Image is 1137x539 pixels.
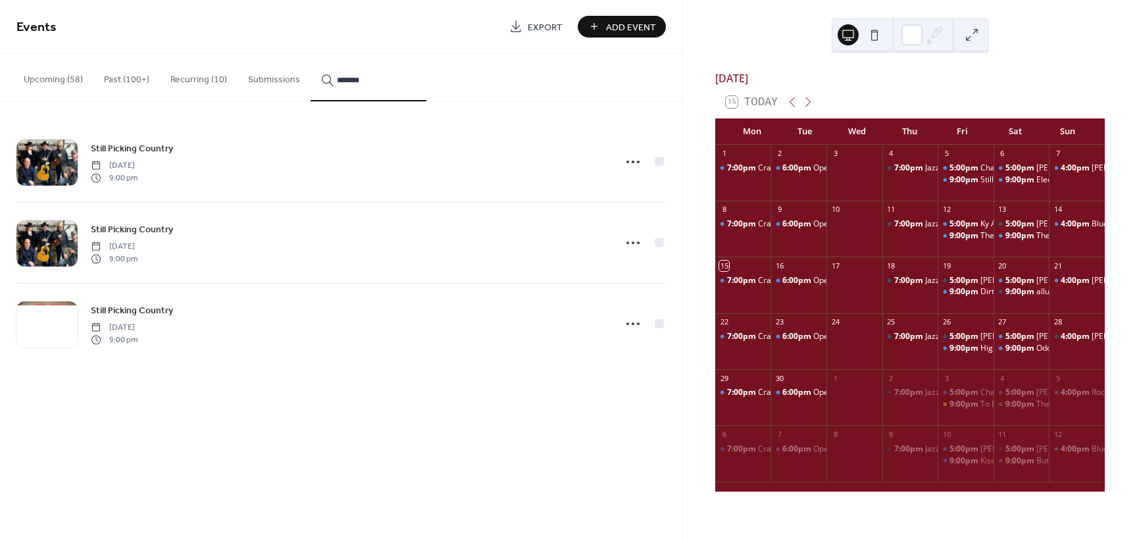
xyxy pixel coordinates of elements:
[886,205,896,215] div: 11
[938,163,994,174] div: Charlie Horse
[938,286,994,297] div: Dirty Birdies
[1061,163,1092,174] span: 4:00pm
[1049,444,1105,455] div: Bluegrass Menagerie
[980,174,1052,186] div: Still Picking Country
[778,118,831,145] div: Tue
[727,387,758,398] span: 7:00pm
[942,205,951,215] div: 12
[994,275,1049,286] div: Emily Burgess
[758,387,815,398] div: Crash and Burn
[989,118,1042,145] div: Sat
[813,218,929,230] div: Open Mic with [PERSON_NAME]
[925,444,992,455] div: Jazz & Blues Night
[998,149,1007,159] div: 6
[1036,387,1098,398] div: [PERSON_NAME]
[774,205,784,215] div: 9
[1061,275,1092,286] span: 4:00pm
[882,163,938,174] div: Jazz & Blues Night
[719,149,729,159] div: 1
[949,444,980,455] span: 5:00pm
[942,149,951,159] div: 5
[774,149,784,159] div: 2
[91,334,138,346] span: 9:00 pm
[925,331,992,342] div: Jazz & Blues Night
[980,286,1026,297] div: Dirty Birdies
[994,444,1049,455] div: Joslynn Burford
[771,387,826,398] div: Open Mic with Joslynn Burford
[1005,230,1036,242] span: 9:00pm
[16,14,57,40] span: Events
[91,253,138,265] span: 9:00 pm
[1005,444,1036,455] span: 5:00pm
[1036,286,1057,297] div: allura
[938,218,994,230] div: Ky Anto
[1053,261,1063,270] div: 21
[938,455,994,467] div: Kissers!
[1005,163,1036,174] span: 5:00pm
[949,387,980,398] span: 5:00pm
[719,261,729,270] div: 15
[830,149,840,159] div: 3
[1036,174,1101,186] div: Electric City Pulse
[1005,218,1036,230] span: 5:00pm
[715,70,1105,86] div: [DATE]
[578,16,666,38] button: Add Event
[980,343,1047,354] div: High Waters Band
[1036,331,1098,342] div: [PERSON_NAME]
[894,387,925,398] span: 7:00pm
[938,387,994,398] div: Charlie Horse
[758,444,815,455] div: Crash and Burn
[1053,149,1063,159] div: 7
[884,118,936,145] div: Thu
[719,205,729,215] div: 8
[1049,163,1105,174] div: Brennen Sloan
[91,223,173,237] span: Still Picking Country
[499,16,572,38] a: Export
[727,444,758,455] span: 7:00pm
[980,230,1080,242] div: The Fabulous Tonemasters
[886,373,896,383] div: 2
[980,275,1042,286] div: [PERSON_NAME]
[13,53,93,100] button: Upcoming (58)
[1053,205,1063,215] div: 14
[882,275,938,286] div: Jazz & Blues Night
[1053,429,1063,439] div: 12
[1036,230,1123,242] div: The Hounds of Thunder
[758,163,815,174] div: Crash and Burn
[774,429,784,439] div: 7
[980,444,1114,455] div: [PERSON_NAME] & [PERSON_NAME]
[994,387,1049,398] div: Brennen Sloan
[758,275,815,286] div: Crash and Burn
[238,53,311,100] button: Submissions
[727,218,758,230] span: 7:00pm
[782,444,813,455] span: 6:00pm
[1005,343,1036,354] span: 9:00pm
[782,163,813,174] span: 6:00pm
[949,230,980,242] span: 9:00pm
[813,387,929,398] div: Open Mic with [PERSON_NAME]
[1005,399,1036,410] span: 9:00pm
[726,118,778,145] div: Mon
[1036,275,1098,286] div: [PERSON_NAME]
[831,118,884,145] div: Wed
[1036,399,1101,410] div: The Hippie Chicks
[830,261,840,270] div: 17
[91,142,173,156] span: Still Picking Country
[894,218,925,230] span: 7:00pm
[715,163,771,174] div: Crash and Burn
[925,163,992,174] div: Jazz & Blues Night
[782,387,813,398] span: 6:00pm
[998,317,1007,327] div: 27
[91,172,138,184] span: 9:00 pm
[998,429,1007,439] div: 11
[949,455,980,467] span: 9:00pm
[980,399,1045,410] div: To Be Announced
[727,275,758,286] span: 7:00pm
[994,163,1049,174] div: Taylor Abrahamse
[994,343,1049,354] div: Odd Man Rush
[894,275,925,286] span: 7:00pm
[719,373,729,383] div: 29
[942,261,951,270] div: 19
[949,286,980,297] span: 9:00pm
[91,322,138,334] span: [DATE]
